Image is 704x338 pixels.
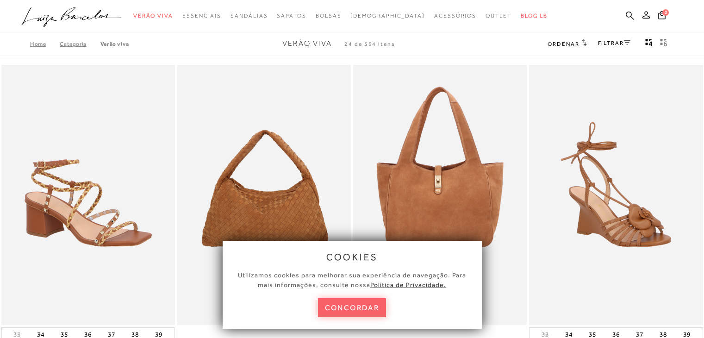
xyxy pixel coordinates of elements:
span: Outlet [486,13,511,19]
img: SANDÁLIA ANABELA EM COURO CARAMELO AMARRAÇÃO E APLICAÇÃO FLORAL [530,66,702,324]
button: 0 [655,10,668,23]
a: BOLSA HOBO EM CAMURÇA TRESSÊ CARAMELO GRANDE BOLSA HOBO EM CAMURÇA TRESSÊ CARAMELO GRANDE [178,66,350,324]
a: SANDÁLIA EM COURO CARAMELO COM SALTO MÉDIO E TIRAS TRANÇADAS TRICOLOR SANDÁLIA EM COURO CARAMELO ... [2,66,174,324]
a: Categoria [60,41,100,47]
span: BLOG LB [521,13,548,19]
span: 0 [662,9,669,16]
span: cookies [326,252,378,262]
button: concordar [318,298,386,317]
a: noSubCategoriesText [350,7,425,25]
a: BLOG LB [521,7,548,25]
span: Sapatos [277,13,306,19]
span: Verão Viva [282,39,332,48]
a: noSubCategoriesText [182,7,221,25]
span: Ordenar [548,41,579,47]
a: Home [30,41,60,47]
span: Essenciais [182,13,221,19]
img: BOLSA MÉDIA EM CAMURÇA CARAMELO COM FECHO DOURADO [354,66,526,324]
span: Sandálias [231,13,268,19]
a: noSubCategoriesText [277,7,306,25]
span: Verão Viva [133,13,173,19]
span: Acessórios [434,13,476,19]
a: noSubCategoriesText [316,7,342,25]
span: [DEMOGRAPHIC_DATA] [350,13,425,19]
a: noSubCategoriesText [133,7,173,25]
a: FILTRAR [598,40,630,46]
button: Mostrar 4 produtos por linha [642,38,655,50]
img: BOLSA HOBO EM CAMURÇA TRESSÊ CARAMELO GRANDE [178,66,350,324]
a: Política de Privacidade. [370,281,446,288]
a: Verão Viva [100,41,129,47]
span: Bolsas [316,13,342,19]
span: Utilizamos cookies para melhorar sua experiência de navegação. Para mais informações, consulte nossa [238,271,466,288]
a: noSubCategoriesText [231,7,268,25]
a: BOLSA MÉDIA EM CAMURÇA CARAMELO COM FECHO DOURADO BOLSA MÉDIA EM CAMURÇA CARAMELO COM FECHO DOURADO [354,66,526,324]
button: gridText6Desc [657,38,670,50]
a: SANDÁLIA ANABELA EM COURO CARAMELO AMARRAÇÃO E APLICAÇÃO FLORAL SANDÁLIA ANABELA EM COURO CARAMEL... [530,66,702,324]
img: SANDÁLIA EM COURO CARAMELO COM SALTO MÉDIO E TIRAS TRANÇADAS TRICOLOR [2,66,174,324]
a: noSubCategoriesText [434,7,476,25]
span: 24 de 564 itens [344,41,395,47]
a: noSubCategoriesText [486,7,511,25]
